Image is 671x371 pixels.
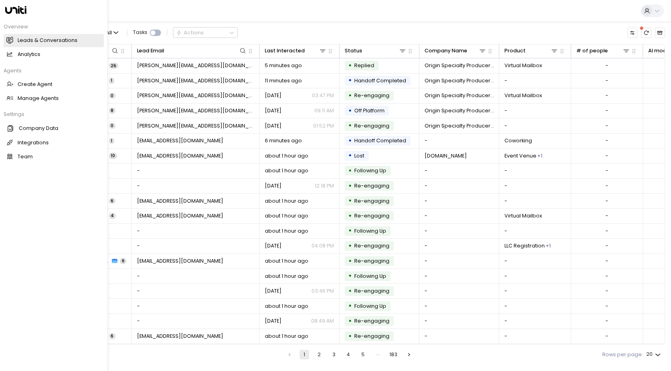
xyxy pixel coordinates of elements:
[132,239,260,253] td: -
[348,210,352,222] div: •
[605,137,608,144] div: -
[499,329,571,344] td: -
[348,165,352,177] div: •
[137,333,223,340] span: abbey.bako@cylndr.com
[4,92,104,105] a: Manage Agents
[373,350,383,359] div: …
[605,227,608,235] div: -
[499,269,571,283] td: -
[419,314,499,329] td: -
[499,284,571,299] td: -
[109,333,115,339] span: 6
[425,92,494,99] span: Origin Specialty Producers LLC
[4,122,104,135] a: Company Data
[137,212,223,219] span: racquelluxe@gmail.com
[4,67,104,74] h2: Agents
[265,107,282,114] span: Jun 11, 2025
[419,193,499,208] td: -
[499,254,571,269] td: -
[605,287,608,295] div: -
[137,197,223,205] span: ekholmoskari93@gmail.com
[4,48,104,61] a: Analytics
[109,153,117,159] span: 10
[348,315,352,327] div: •
[605,107,608,114] div: -
[605,92,608,99] div: -
[265,333,308,340] span: about 1 hour ago
[605,317,608,325] div: -
[265,227,308,235] span: about 1 hour ago
[265,77,302,84] span: 11 minutes ago
[18,139,49,147] h2: Integrations
[348,240,352,252] div: •
[106,30,112,36] span: All
[354,182,389,189] span: Trigger
[265,317,282,325] span: Jul 18, 2025
[425,46,487,55] div: Company Name
[348,195,352,207] div: •
[576,46,631,55] div: # of people
[4,34,104,47] a: Leads & Conversations
[605,152,608,160] div: -
[354,333,389,339] span: Trigger
[576,46,608,55] div: # of people
[137,137,223,144] span: rxmichelson@gmail.com
[348,60,352,72] div: •
[419,344,499,359] td: -
[388,350,399,359] button: Go to page 183
[19,125,58,132] h2: Company Data
[354,92,389,99] span: Trigger
[499,193,571,208] td: -
[425,122,494,130] span: Origin Specialty Producers LLC
[354,273,386,279] span: Following Up
[348,90,352,102] div: •
[18,95,59,102] h2: Manage Agents
[137,92,254,99] span: camilo_millon@hotmail.com
[137,46,164,55] div: Lead Email
[109,123,115,129] span: 0
[354,227,386,234] span: Following Up
[265,287,282,295] span: Aug 09, 2025
[132,299,260,313] td: -
[345,46,362,55] div: Status
[354,137,406,144] span: Handoff Completed
[354,212,389,219] span: Trigger
[504,152,536,160] span: Event Venue
[627,28,637,38] button: Customize
[499,344,571,359] td: -
[265,92,282,99] span: Jul 30, 2025
[354,287,389,294] span: Trigger
[499,179,571,193] td: -
[109,108,115,114] span: 8
[605,333,608,340] div: -
[504,46,526,55] div: Product
[348,300,352,312] div: •
[132,314,260,329] td: -
[425,62,494,69] span: Origin Specialty Producers LLC
[137,107,254,114] span: camilo_millon@hotmail.com
[265,273,308,280] span: about 1 hour ago
[348,270,352,282] div: •
[419,269,499,283] td: -
[499,164,571,178] td: -
[605,242,608,249] div: -
[265,46,305,55] div: Last Interacted
[329,350,339,359] button: Go to page 3
[354,122,389,129] span: Trigger
[348,330,352,343] div: •
[499,299,571,313] td: -
[348,225,352,237] div: •
[504,46,559,55] div: Product
[499,74,571,88] td: -
[265,197,308,205] span: about 1 hour ago
[18,51,40,58] h2: Analytics
[602,351,643,359] label: Rows per page:
[132,179,260,193] td: -
[354,242,389,249] span: Trigger
[605,62,608,69] div: -
[419,134,499,148] td: -
[4,111,104,118] h2: Settings
[419,329,499,344] td: -
[425,152,467,160] span: North.com
[419,209,499,223] td: -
